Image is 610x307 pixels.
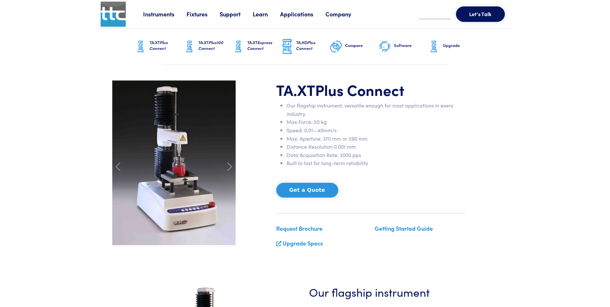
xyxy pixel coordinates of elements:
a: Learn [253,10,280,18]
img: ta-hd-graphic.png [281,38,294,55]
li: Built to last for long-term reliability [287,159,465,167]
h1: TA.XT [276,80,465,99]
span: Plus Connect [315,79,405,100]
a: Upgrade Specs [283,239,323,247]
h6: TA.XT [198,40,232,51]
button: Get a Quote [276,183,338,198]
a: Support [220,10,253,18]
img: carousel-ta-xt-plus-bloom.jpg [112,80,236,245]
h6: Upgrade [443,42,476,48]
a: Company [325,10,363,18]
img: compare-graphic.png [330,39,342,55]
li: Distance Resolution 0.001 mm [287,143,465,151]
img: ta-xt-graphic.png [232,39,245,55]
a: Compare [330,29,378,65]
a: Software [378,29,427,65]
li: Max. Aperture: 370 mm or 590 mm [287,135,465,143]
span: Plus Connect [150,39,168,51]
button: Let's Talk [456,6,505,22]
li: Max Force: 50 kg [287,118,465,126]
a: TA.XTPlus Connect [134,29,183,65]
span: Plus Connect [296,39,315,51]
li: Speed: 0.01—40mm/s [287,126,465,135]
a: TA.XTExpress Connect [232,29,281,65]
a: Fixtures [187,10,220,18]
a: Upgrade [427,29,476,65]
img: ttc_logo_1x1_v1.0.png [101,2,126,27]
h3: Our flagship instrument [309,284,432,300]
a: Applications [280,10,325,18]
span: Plus100 Connect [198,39,223,51]
a: TA.HDPlus Connect [281,29,330,65]
a: Instruments [143,10,187,18]
h6: TA.XT [150,40,183,51]
h6: TA.XT [247,40,281,51]
h6: Software [394,42,427,48]
a: Request Brochure [276,224,323,232]
h6: TA.HD [296,40,330,51]
li: Our flagship instrument, versatile enough for most applications in every industry. [287,101,465,118]
img: software-graphic.png [378,40,391,53]
span: Express Connect [247,39,272,51]
img: ta-xt-graphic.png [427,39,440,55]
a: Getting Started Guide [375,224,433,232]
img: ta-xt-graphic.png [134,39,147,55]
a: TA.XTPlus100 Connect [183,29,232,65]
h6: Compare [345,42,378,48]
img: ta-xt-graphic.png [183,39,196,55]
li: Data Acquisition Rate: 2000 pps [287,151,465,159]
